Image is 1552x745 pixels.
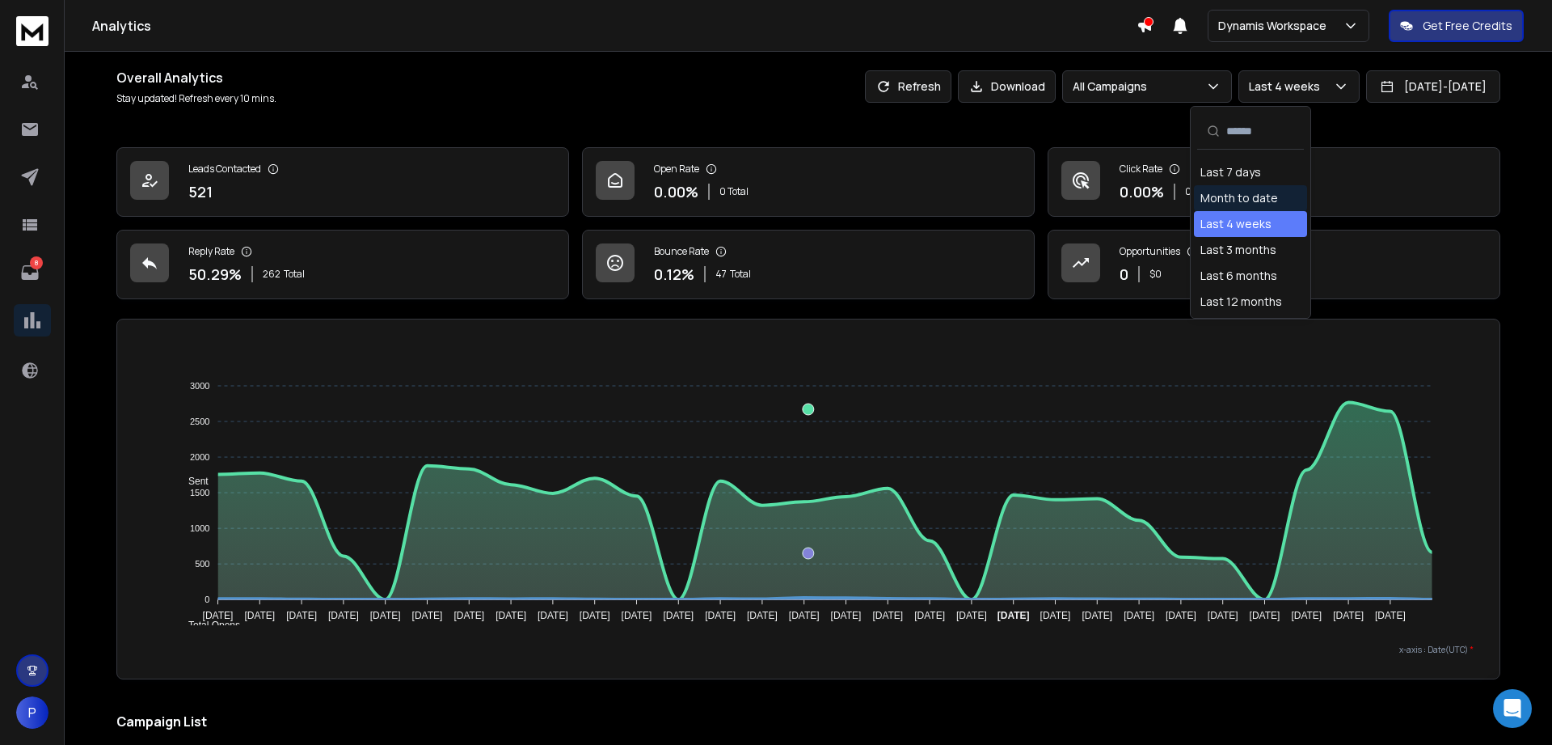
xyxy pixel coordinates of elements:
tspan: [DATE] [203,610,234,621]
tspan: [DATE] [496,610,526,621]
tspan: [DATE] [370,610,401,621]
tspan: [DATE] [747,610,778,621]
div: Open Intercom Messenger [1493,689,1532,728]
span: Total Opens [176,620,240,631]
p: 0.00 % [1120,180,1164,203]
p: 8 [30,256,43,269]
p: Stay updated! Refresh every 10 mins. [116,92,276,105]
div: Last 12 months [1200,294,1282,310]
tspan: [DATE] [873,610,904,621]
tspan: [DATE] [705,610,736,621]
tspan: [DATE] [956,610,987,621]
tspan: [DATE] [1375,610,1406,621]
span: 262 [263,268,280,281]
span: Total [730,268,751,281]
p: All Campaigns [1073,78,1153,95]
a: Bounce Rate0.12%47Total [582,230,1035,299]
tspan: [DATE] [622,610,652,621]
p: Get Free Credits [1423,18,1512,34]
p: Opportunities [1120,245,1180,258]
tspan: [DATE] [580,610,610,621]
p: Dynamis Workspace [1218,18,1333,34]
p: 50.29 % [188,263,242,286]
tspan: [DATE] [831,610,862,621]
a: Reply Rate50.29%262Total [116,230,569,299]
p: 0 Total [719,185,749,198]
span: Sent [176,476,209,487]
tspan: 1500 [190,488,209,497]
div: Month to date [1200,190,1278,206]
tspan: [DATE] [245,610,276,621]
tspan: [DATE] [789,610,820,621]
tspan: 500 [195,559,209,569]
tspan: [DATE] [286,610,317,621]
tspan: [DATE] [914,610,945,621]
a: Click Rate0.00%0 Total [1048,147,1500,217]
p: Leads Contacted [188,163,261,176]
p: Bounce Rate [654,245,709,258]
h1: Analytics [92,16,1137,36]
button: Download [958,70,1056,103]
tspan: [DATE] [328,610,359,621]
a: Opportunities0$0 [1048,230,1500,299]
div: Last 4 weeks [1200,216,1272,232]
tspan: [DATE] [1250,610,1280,621]
tspan: 0 [205,595,210,604]
button: Refresh [865,70,951,103]
a: Leads Contacted521 [116,147,569,217]
p: x-axis : Date(UTC) [143,644,1474,656]
p: Open Rate [654,163,699,176]
button: Get Free Credits [1389,10,1524,42]
a: Open Rate0.00%0 Total [582,147,1035,217]
button: [DATE]-[DATE] [1366,70,1500,103]
tspan: [DATE] [1124,610,1154,621]
p: 0.00 % [654,180,698,203]
p: Last 4 weeks [1249,78,1326,95]
tspan: [DATE] [664,610,694,621]
button: P [16,696,48,729]
p: 0 Total [1185,185,1214,198]
tspan: [DATE] [1292,610,1322,621]
p: $ 0 [1149,268,1162,281]
tspan: 2000 [190,452,209,462]
h2: Campaign List [116,712,1500,731]
p: Reply Rate [188,245,234,258]
tspan: [DATE] [1082,610,1113,621]
tspan: [DATE] [1333,610,1364,621]
tspan: [DATE] [454,610,485,621]
p: Download [991,78,1045,95]
tspan: [DATE] [1208,610,1238,621]
p: Refresh [898,78,941,95]
a: 8 [14,256,46,289]
tspan: [DATE] [1040,610,1071,621]
tspan: 3000 [190,381,209,391]
p: Click Rate [1120,163,1162,176]
img: logo [16,16,48,46]
p: 0.12 % [654,263,694,286]
span: 47 [715,268,727,281]
div: Last 7 days [1200,164,1261,180]
tspan: 2500 [190,417,209,426]
h1: Overall Analytics [116,68,276,87]
span: Total [284,268,305,281]
tspan: [DATE] [1166,610,1196,621]
p: 521 [188,180,213,203]
tspan: [DATE] [997,610,1030,621]
p: 0 [1120,263,1128,286]
div: Last 6 months [1200,268,1277,284]
div: Last 3 months [1200,242,1276,258]
tspan: [DATE] [412,610,443,621]
tspan: 1000 [190,523,209,533]
tspan: [DATE] [538,610,568,621]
